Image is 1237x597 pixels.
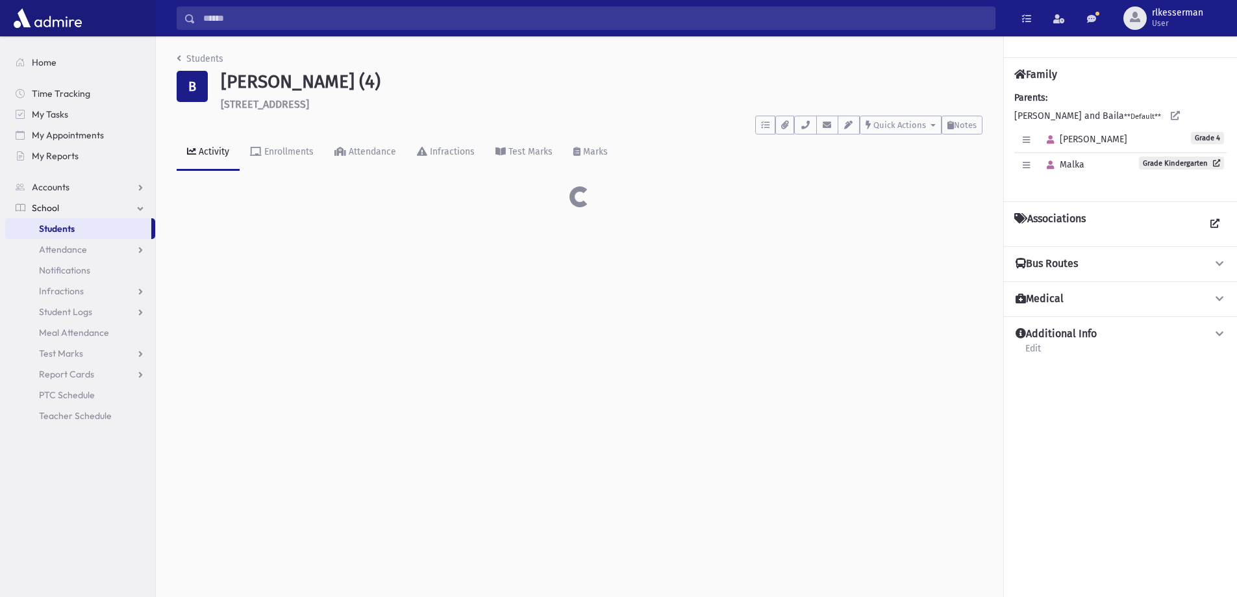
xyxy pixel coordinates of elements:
span: Students [39,223,75,235]
button: Quick Actions [860,116,942,134]
h1: [PERSON_NAME] (4) [221,71,982,93]
a: Teacher Schedule [5,405,155,426]
span: Home [32,57,56,68]
span: My Tasks [32,108,68,120]
h6: [STREET_ADDRESS] [221,98,982,110]
span: Notifications [39,264,90,276]
input: Search [195,6,995,30]
span: PTC Schedule [39,389,95,401]
button: Additional Info [1014,327,1227,341]
span: Quick Actions [873,120,926,130]
a: Infractions [5,281,155,301]
a: Students [177,53,223,64]
span: Test Marks [39,348,83,359]
img: AdmirePro [10,5,85,31]
button: Bus Routes [1014,257,1227,271]
div: [PERSON_NAME] and Baila [1014,91,1227,191]
span: Notes [954,120,977,130]
div: Enrollments [262,146,314,157]
a: Meal Attendance [5,322,155,343]
a: Home [5,52,155,73]
div: Activity [196,146,229,157]
span: Report Cards [39,368,94,380]
span: Accounts [32,181,69,193]
nav: breadcrumb [177,52,223,71]
b: Parents: [1014,92,1047,103]
div: Infractions [427,146,475,157]
a: Notifications [5,260,155,281]
span: Student Logs [39,306,92,318]
span: School [32,202,59,214]
button: Notes [942,116,982,134]
a: Time Tracking [5,83,155,104]
a: View all Associations [1203,212,1227,236]
span: My Appointments [32,129,104,141]
span: Grade 4 [1191,132,1224,144]
a: Marks [563,134,618,171]
a: Activity [177,134,240,171]
a: Edit [1025,341,1042,364]
span: Attendance [39,244,87,255]
a: Student Logs [5,301,155,322]
a: PTC Schedule [5,385,155,405]
div: Test Marks [506,146,553,157]
span: My Reports [32,150,79,162]
a: Report Cards [5,364,155,385]
div: Attendance [346,146,396,157]
span: rlkesserman [1152,8,1203,18]
div: Marks [581,146,608,157]
a: Accounts [5,177,155,197]
span: Time Tracking [32,88,90,99]
span: Infractions [39,285,84,297]
a: Students [5,218,151,239]
a: Test Marks [485,134,563,171]
a: Attendance [324,134,406,171]
div: B [177,71,208,102]
span: [PERSON_NAME] [1041,134,1127,145]
a: My Reports [5,146,155,166]
span: Meal Attendance [39,327,109,338]
a: Infractions [406,134,485,171]
h4: Family [1014,68,1057,81]
span: Teacher Schedule [39,410,112,422]
a: Attendance [5,239,155,260]
a: My Tasks [5,104,155,125]
h4: Additional Info [1016,327,1097,341]
h4: Medical [1016,292,1064,306]
a: School [5,197,155,218]
a: Enrollments [240,134,324,171]
span: User [1152,18,1203,29]
a: Grade Kindergarten [1139,157,1224,170]
h4: Associations [1014,212,1086,236]
a: My Appointments [5,125,155,146]
h4: Bus Routes [1016,257,1078,271]
span: Malka [1041,159,1084,170]
a: Test Marks [5,343,155,364]
button: Medical [1014,292,1227,306]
